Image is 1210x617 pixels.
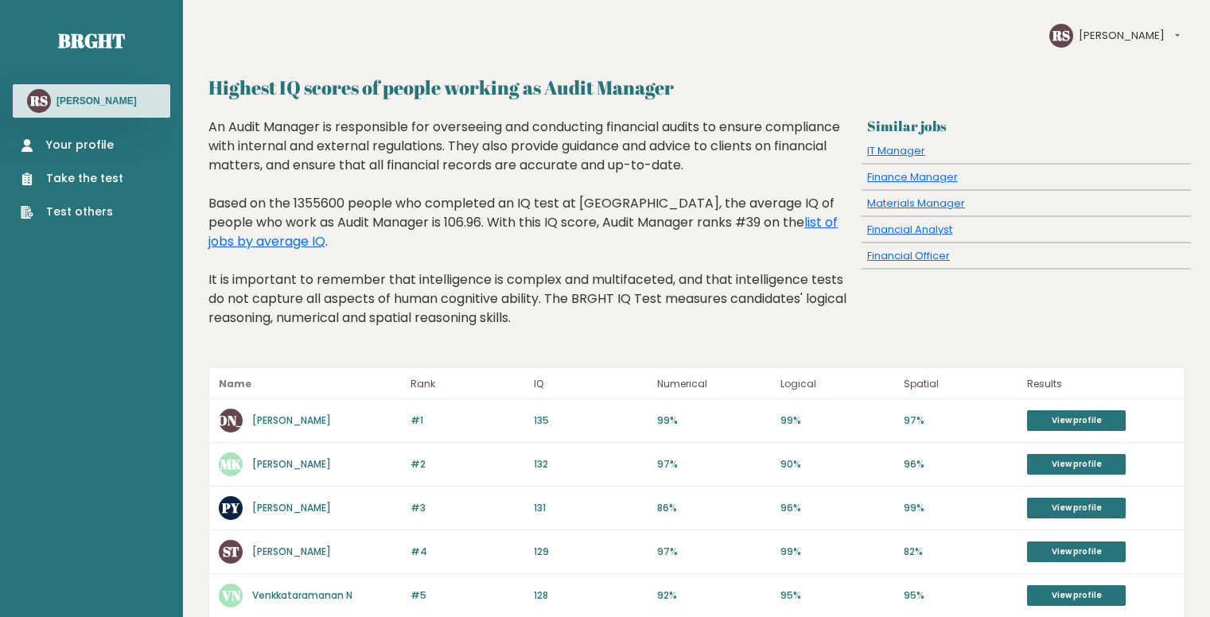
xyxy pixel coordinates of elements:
[208,118,855,351] div: An Audit Manager is responsible for overseeing and conducting financial audits to ensure complian...
[219,377,251,390] b: Name
[534,457,648,471] p: 132
[780,374,894,394] p: Logical
[252,501,331,514] a: [PERSON_NAME]
[780,413,894,428] p: 99%
[410,545,524,559] p: #4
[208,213,838,250] a: list of jobs by average IQ
[177,411,285,429] text: [PERSON_NAME]
[904,457,1017,471] p: 96%
[21,137,123,153] a: Your profile
[252,545,331,558] a: [PERSON_NAME]
[867,248,950,263] a: Financial Officer
[904,501,1017,515] p: 99%
[534,413,648,428] p: 135
[904,413,1017,428] p: 97%
[780,545,894,559] p: 99%
[1027,585,1126,606] a: View profile
[410,457,524,471] p: #2
[1079,28,1180,44] button: [PERSON_NAME]
[252,413,331,427] a: [PERSON_NAME]
[223,542,239,561] text: ST
[21,170,123,187] a: Take the test
[657,374,771,394] p: Numerical
[867,118,1185,134] h3: Similar jobs
[534,545,648,559] p: 129
[657,501,771,515] p: 86%
[252,588,352,602] a: Venkkataramanan N
[410,588,524,603] p: #5
[410,501,524,515] p: #3
[780,501,894,515] p: 96%
[58,28,125,53] a: Brght
[29,91,48,110] text: RS
[904,588,1017,603] p: 95%
[21,204,123,220] a: Test others
[221,586,241,604] text: VN
[657,545,771,559] p: 97%
[410,374,524,394] p: Rank
[867,222,952,237] a: Financial Analyst
[208,73,1185,102] h2: Highest IQ scores of people working as Audit Manager
[657,457,771,471] p: 97%
[780,588,894,603] p: 95%
[657,413,771,428] p: 99%
[904,374,1017,394] p: Spatial
[534,374,648,394] p: IQ
[1027,410,1126,431] a: View profile
[252,457,331,471] a: [PERSON_NAME]
[220,455,242,473] text: MK
[657,588,771,603] p: 92%
[1027,374,1174,394] p: Results
[904,545,1017,559] p: 82%
[780,457,894,471] p: 90%
[1027,454,1126,475] a: View profile
[534,588,648,603] p: 128
[1052,26,1070,45] text: RS
[867,169,958,184] a: Finance Manager
[867,143,925,158] a: IT Manager
[867,196,965,211] a: Materials Manager
[56,95,137,107] h3: [PERSON_NAME]
[221,499,240,517] text: PY
[1027,541,1126,562] a: View profile
[1027,498,1126,518] a: View profile
[534,501,648,515] p: 131
[410,413,524,428] p: #1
